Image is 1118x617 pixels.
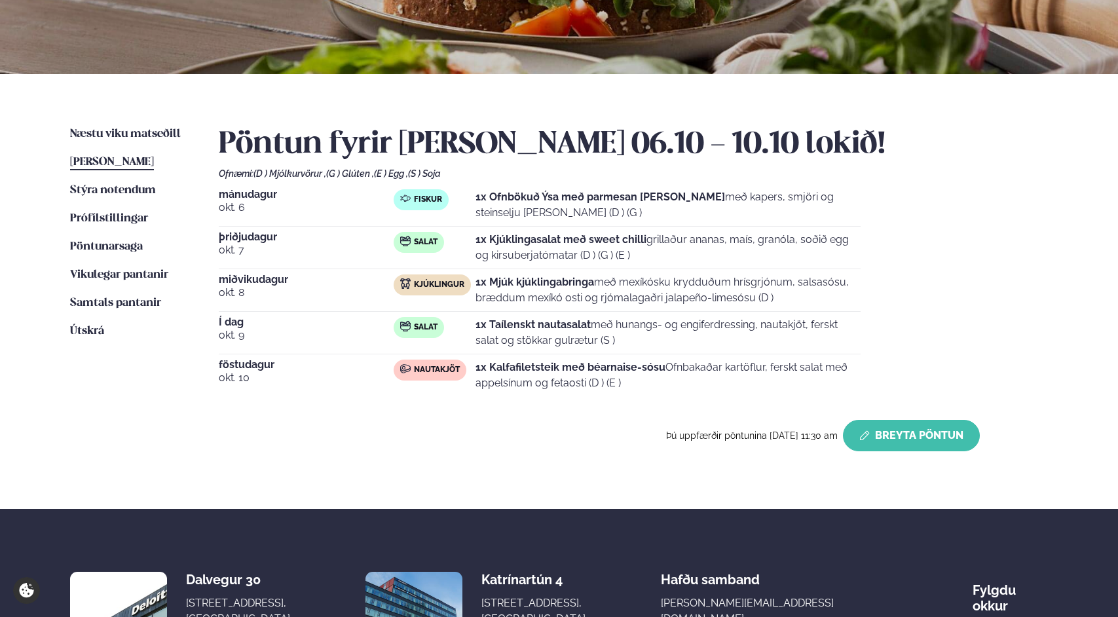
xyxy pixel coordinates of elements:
span: Næstu viku matseðill [70,128,181,140]
span: okt. 10 [219,370,394,386]
span: okt. 7 [219,242,394,258]
span: okt. 9 [219,327,394,343]
strong: 1x Ofnbökuð Ýsa með parmesan [PERSON_NAME] [475,191,725,203]
span: (G ) Glúten , [326,168,374,179]
img: fish.svg [400,193,411,204]
a: [PERSON_NAME] [70,155,154,170]
span: Salat [414,322,438,333]
p: grillaður ananas, maís, granóla, soðið egg og kirsuberjatómatar (D ) (G ) (E ) [475,232,861,263]
span: Salat [414,237,438,248]
div: Ofnæmi: [219,168,1048,179]
span: mánudagur [219,189,394,200]
div: Katrínartún 4 [481,572,586,588]
span: Samtals pantanir [70,297,161,308]
span: (D ) Mjólkurvörur , [253,168,326,179]
a: Samtals pantanir [70,295,161,311]
a: Vikulegar pantanir [70,267,168,283]
img: chicken.svg [400,278,411,289]
span: [PERSON_NAME] [70,157,154,168]
p: Ofnbakaðar kartöflur, ferskt salat með appelsínum og fetaosti (D ) (E ) [475,360,861,391]
a: Stýra notendum [70,183,156,198]
span: okt. 8 [219,285,394,301]
img: salad.svg [400,236,411,246]
span: þriðjudagur [219,232,394,242]
a: Pöntunarsaga [70,239,143,255]
strong: 1x Taílenskt nautasalat [475,318,591,331]
span: Þú uppfærðir pöntunina [DATE] 11:30 am [666,430,838,441]
span: Kjúklingur [414,280,464,290]
a: Prófílstillingar [70,211,148,227]
strong: 1x Kjúklingasalat með sweet chilli [475,233,646,246]
img: salad.svg [400,321,411,331]
span: okt. 6 [219,200,394,215]
span: Fiskur [414,195,442,205]
strong: 1x Kalfafiletsteik með béarnaise-sósu [475,361,665,373]
span: Stýra notendum [70,185,156,196]
span: Pöntunarsaga [70,241,143,252]
span: (E ) Egg , [374,168,408,179]
span: Prófílstillingar [70,213,148,224]
div: Fylgdu okkur [973,572,1048,614]
span: Útskrá [70,326,104,337]
a: Útskrá [70,324,104,339]
span: Hafðu samband [661,561,760,588]
span: föstudagur [219,360,394,370]
strong: 1x Mjúk kjúklingabringa [475,276,594,288]
p: með kapers, smjöri og steinselju [PERSON_NAME] (D ) (G ) [475,189,861,221]
button: Breyta Pöntun [843,420,980,451]
span: miðvikudagur [219,274,394,285]
p: með mexíkósku krydduðum hrísgrjónum, salsasósu, bræddum mexíkó osti og rjómalagaðri jalapeño-lime... [475,274,861,306]
span: (S ) Soja [408,168,441,179]
div: Dalvegur 30 [186,572,290,588]
span: Í dag [219,317,394,327]
a: Næstu viku matseðill [70,126,181,142]
span: Nautakjöt [414,365,460,375]
h2: Pöntun fyrir [PERSON_NAME] 06.10 - 10.10 lokið! [219,126,1048,163]
span: Vikulegar pantanir [70,269,168,280]
a: Cookie settings [13,577,40,604]
p: með hunangs- og engiferdressing, nautakjöt, ferskt salat og stökkar gulrætur (S ) [475,317,861,348]
img: beef.svg [400,364,411,374]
